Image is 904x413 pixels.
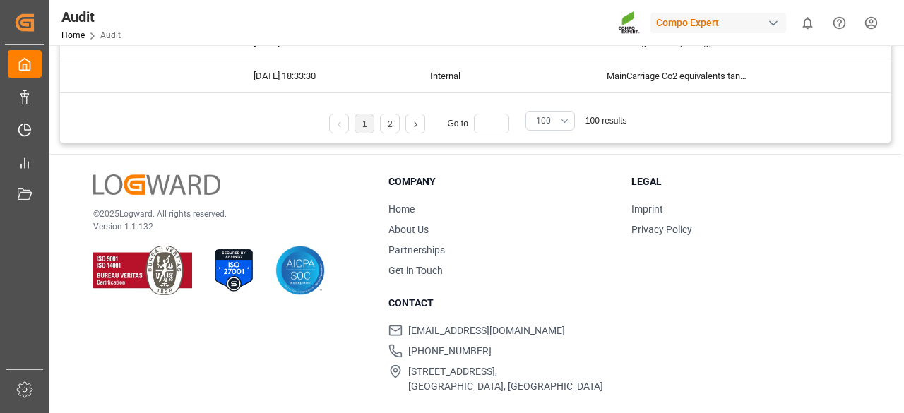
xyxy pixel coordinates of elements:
div: Go to [447,114,514,133]
a: Partnerships [388,244,445,256]
a: Home [61,30,85,40]
a: 1 [362,119,367,129]
img: Screenshot%202023-09-29%20at%2010.02.21.png_1712312052.png [618,11,641,35]
a: 2 [388,119,393,129]
button: Compo Expert [650,9,792,36]
img: ISO 27001 Certification [209,246,258,295]
a: Get in Touch [388,265,443,276]
div: Internal [413,59,590,92]
div: Audit [61,6,121,28]
li: Previous Page [329,114,349,133]
button: Help Center [823,7,855,39]
li: 1 [355,114,374,133]
a: Privacy Policy [631,224,692,235]
a: Home [388,203,415,215]
a: About Us [388,224,429,235]
div: [DATE] 18:33:30 [237,59,413,92]
p: © 2025 Logward. All rights reserved. [93,208,353,220]
a: Imprint [631,203,663,215]
li: 2 [380,114,400,133]
span: [EMAIL_ADDRESS][DOMAIN_NAME] [408,323,565,338]
span: 100 [536,114,551,127]
li: Next Page [405,114,425,133]
h3: Legal [631,174,857,189]
img: ISO 9001 & ISO 14001 Certification [93,246,192,295]
h3: Contact [388,296,614,311]
button: open menu [525,111,575,131]
div: Compo Expert [650,13,786,33]
button: show 0 new notifications [792,7,823,39]
h3: Company [388,174,614,189]
span: 100 results [585,116,627,126]
img: Logward Logo [93,174,220,195]
div: MainCarriage Co2 equivalents tank to wheel [590,59,766,92]
img: AICPA SOC [275,246,325,295]
p: Version 1.1.132 [93,220,353,233]
span: [STREET_ADDRESS], [GEOGRAPHIC_DATA], [GEOGRAPHIC_DATA] [408,364,603,394]
span: [PHONE_NUMBER] [408,344,492,359]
